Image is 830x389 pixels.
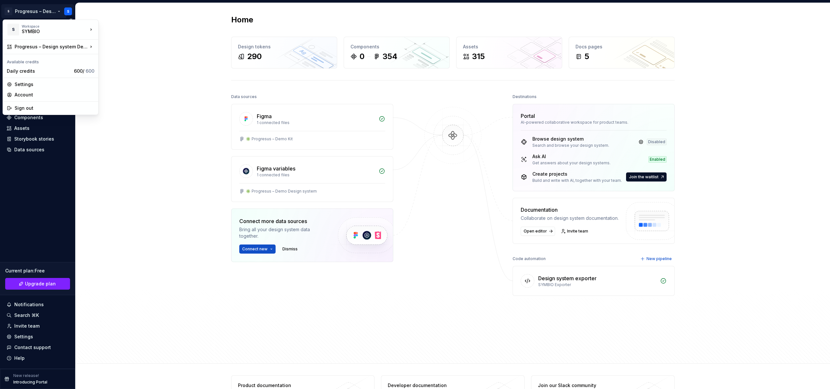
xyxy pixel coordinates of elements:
div: Account [15,92,94,98]
div: S [7,24,19,35]
span: 600 / [74,68,94,74]
div: Sign out [15,105,94,111]
span: 600 [86,68,94,74]
div: Workspace [22,24,88,28]
div: Available credits [4,56,97,66]
div: Progresus – Design system Demo [15,44,88,50]
div: Settings [15,81,94,88]
div: SYMBIO [22,28,77,35]
div: Daily credits [7,68,71,74]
